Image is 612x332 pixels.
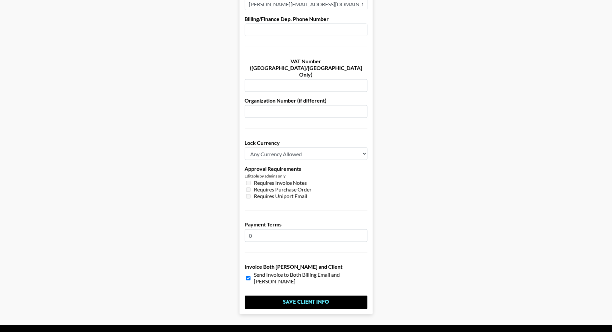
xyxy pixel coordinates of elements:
label: Invoice Both [PERSON_NAME] and Client [245,264,367,270]
input: Save Client Info [245,296,367,309]
label: Billing/Finance Dep. Phone Number [245,16,367,22]
div: Editable by admins only [245,173,367,178]
span: Send Invoice to Both Billing Email and [PERSON_NAME] [254,272,367,285]
label: Approval Requirements [245,166,367,172]
label: Organization Number (if different) [245,97,367,104]
span: Requires Purchase Order [254,186,312,193]
span: Requires Uniport Email [254,193,307,200]
label: Lock Currency [245,140,367,146]
label: VAT Number ([GEOGRAPHIC_DATA]/[GEOGRAPHIC_DATA] Only) [245,58,367,78]
span: Requires Invoice Notes [254,180,307,186]
label: Payment Terms [245,221,367,228]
